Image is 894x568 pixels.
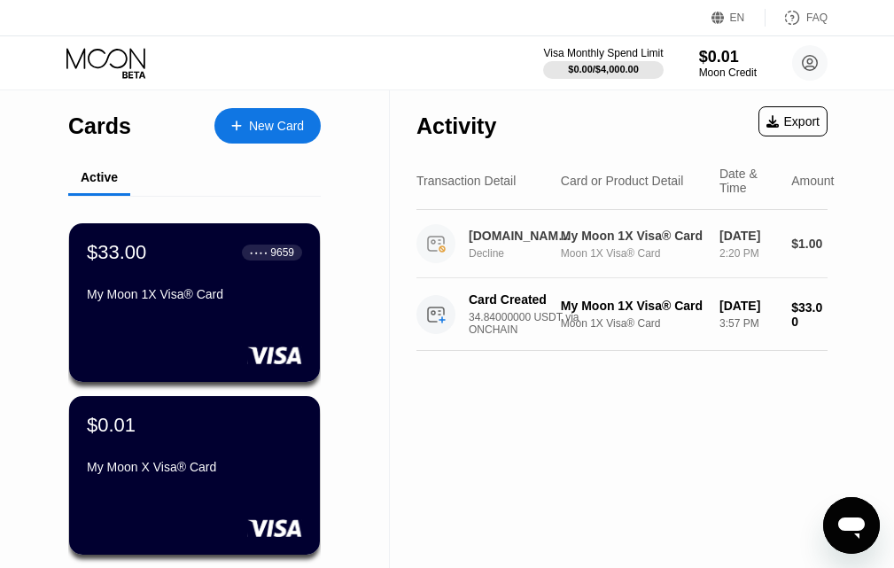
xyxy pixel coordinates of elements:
[469,311,586,336] div: 34.84000000 USDT via ONCHAIN
[69,223,320,382] div: $33.00● ● ● ●9659My Moon 1X Visa® Card
[699,48,757,79] div: $0.01Moon Credit
[766,114,820,128] div: Export
[250,250,268,255] div: ● ● ● ●
[823,497,880,554] iframe: Button to launch messaging window
[806,12,828,24] div: FAQ
[543,47,663,79] div: Visa Monthly Spend Limit$0.00/$4,000.00
[561,299,705,313] div: My Moon 1X Visa® Card
[416,210,828,278] div: [DOMAIN_NAME] +3100000 NLDeclineMy Moon 1X Visa® CardMoon 1X Visa® Card[DATE]2:20 PM$1.00
[87,414,136,437] div: $0.01
[719,299,777,313] div: [DATE]
[416,113,496,139] div: Activity
[69,396,320,555] div: $0.01My Moon X Visa® Card
[469,229,578,243] div: [DOMAIN_NAME] +3100000 NL
[719,317,777,330] div: 3:57 PM
[561,174,684,188] div: Card or Product Detail
[561,229,705,243] div: My Moon 1X Visa® Card
[87,241,146,264] div: $33.00
[791,174,834,188] div: Amount
[699,66,757,79] div: Moon Credit
[214,108,321,144] div: New Card
[68,113,131,139] div: Cards
[791,237,828,251] div: $1.00
[416,174,516,188] div: Transaction Detail
[568,64,639,74] div: $0.00 / $4,000.00
[711,9,766,27] div: EN
[561,317,705,330] div: Moon 1X Visa® Card
[270,246,294,259] div: 9659
[87,287,302,301] div: My Moon 1X Visa® Card
[469,247,586,260] div: Decline
[81,170,118,184] div: Active
[719,247,777,260] div: 2:20 PM
[543,47,663,59] div: Visa Monthly Spend Limit
[469,292,578,307] div: Card Created
[730,12,745,24] div: EN
[791,300,828,329] div: $33.00
[416,278,828,351] div: Card Created34.84000000 USDT via ONCHAINMy Moon 1X Visa® CardMoon 1X Visa® Card[DATE]3:57 PM$33.00
[561,247,705,260] div: Moon 1X Visa® Card
[699,48,757,66] div: $0.01
[766,9,828,27] div: FAQ
[758,106,828,136] div: Export
[719,167,777,195] div: Date & Time
[249,119,304,134] div: New Card
[719,229,777,243] div: [DATE]
[87,460,302,474] div: My Moon X Visa® Card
